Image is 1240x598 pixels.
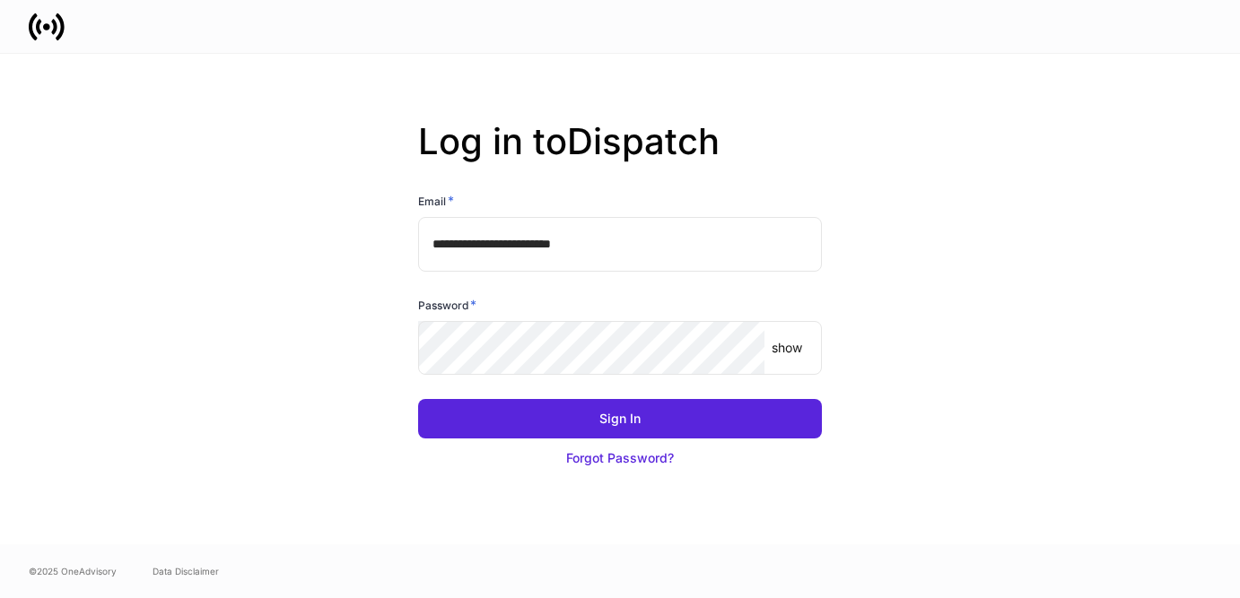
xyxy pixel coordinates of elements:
div: Sign In [599,410,641,428]
h6: Email [418,192,454,210]
h6: Password [418,296,476,314]
a: Data Disclaimer [153,564,219,578]
button: Forgot Password? [418,438,822,478]
button: Sign In [418,399,822,438]
div: Forgot Password? [566,449,674,467]
span: © 2025 OneAdvisory [29,564,117,578]
h2: Log in to Dispatch [418,120,822,192]
p: show [772,339,802,357]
